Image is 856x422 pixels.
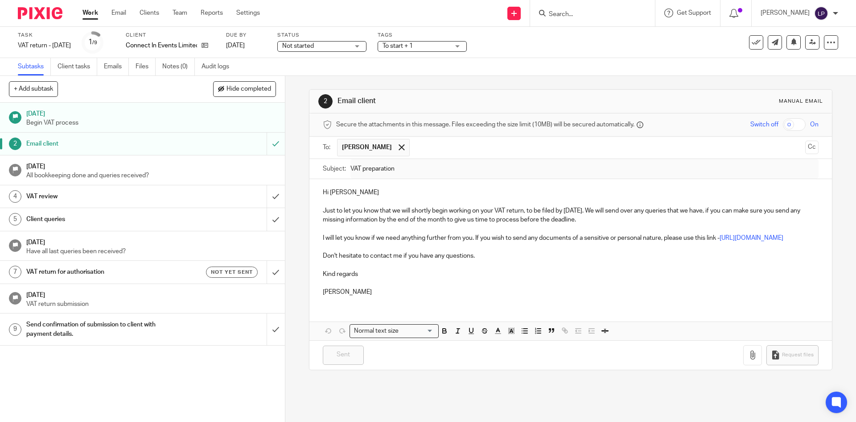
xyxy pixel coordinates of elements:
div: 5 [9,213,21,226]
a: Notes (0) [162,58,195,75]
label: Tags [378,32,467,39]
div: VAT return - [DATE] [18,41,71,50]
div: Manual email [779,98,823,105]
span: [PERSON_NAME] [342,143,392,152]
h1: [DATE] [26,288,276,300]
a: Clients [140,8,159,17]
h1: Email client [26,137,181,150]
label: Task [18,32,71,39]
p: I will let you know if we need anything further from you. If you wish to send any documents of a ... [323,234,818,242]
small: /9 [92,40,97,45]
span: Hide completed [226,86,271,93]
a: Subtasks [18,58,51,75]
h1: Email client [337,96,590,106]
p: [PERSON_NAME] [761,8,810,17]
span: [DATE] [226,42,245,49]
button: Cc [805,141,819,154]
span: Switch off [750,120,778,129]
p: Begin VAT process [26,118,276,127]
h1: [DATE] [26,107,276,118]
a: Email [111,8,126,17]
label: Status [277,32,366,39]
input: Search for option [401,326,433,336]
label: Subject: [323,164,346,173]
a: Work [82,8,98,17]
h1: [DATE] [26,160,276,171]
div: Search for option [350,324,439,338]
p: VAT return submission [26,300,276,309]
div: 7 [9,266,21,278]
p: [PERSON_NAME] [323,288,818,297]
h1: VAT return for authorisation [26,265,181,279]
label: Due by [226,32,266,39]
a: Emails [104,58,129,75]
a: Audit logs [202,58,236,75]
img: svg%3E [814,6,828,21]
div: VAT return - August 2025 [18,41,71,50]
p: Have all last queries been received? [26,247,276,256]
span: Not yet sent [211,268,253,276]
a: Settings [236,8,260,17]
div: 2 [318,94,333,109]
label: Client [126,32,215,39]
input: Sent [323,346,364,365]
span: Get Support [677,10,711,16]
span: Secure the attachments in this message. Files exceeding the size limit (10MB) will be secured aut... [336,120,634,129]
button: Request files [766,345,818,365]
h1: Send confirmation of submission to client with payment details. [26,318,181,341]
button: Hide completed [213,81,276,96]
div: 9 [9,323,21,336]
a: Team [173,8,187,17]
span: Not started [282,43,314,49]
p: Hi [PERSON_NAME] [323,188,818,197]
span: To start + 1 [383,43,413,49]
p: Just to let you know that we will shortly begin working on your VAT return, to be filed by [DATE]... [323,206,818,225]
p: All bookkeeping done and queries received? [26,171,276,180]
div: 4 [9,190,21,203]
h1: Client queries [26,213,181,226]
input: Search [548,11,628,19]
a: Client tasks [58,58,97,75]
label: To: [323,143,333,152]
span: Normal text size [352,326,400,336]
p: Don't hesitate to contact me if you have any questions. [323,251,818,260]
h1: VAT review [26,190,181,203]
span: On [810,120,819,129]
h1: [DATE] [26,236,276,247]
p: Kind regards [323,270,818,279]
a: Files [136,58,156,75]
div: 2 [9,138,21,150]
a: [URL][DOMAIN_NAME] [720,235,783,241]
span: Request files [782,351,814,359]
a: Reports [201,8,223,17]
p: Connect In Events Limited [126,41,197,50]
div: 1 [88,37,97,47]
button: + Add subtask [9,81,58,96]
img: Pixie [18,7,62,19]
